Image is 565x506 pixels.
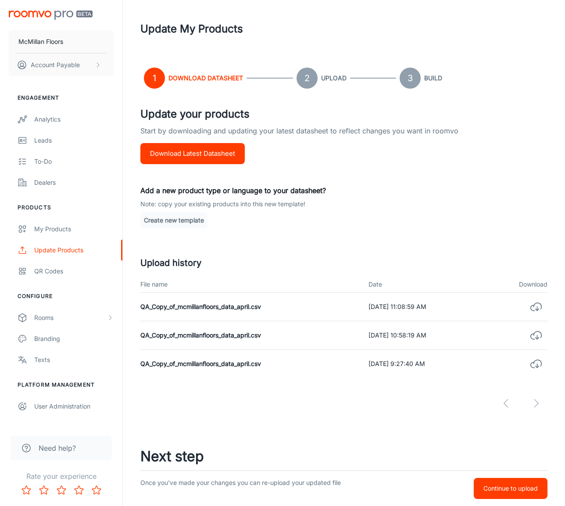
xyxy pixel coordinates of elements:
div: Rooms [34,313,107,323]
p: Note: copy your existing products into this new template! [140,199,547,209]
button: Account Payable [9,54,114,76]
h5: Upload history [140,256,547,269]
td: [DATE] 11:08:59 AM [361,293,486,321]
div: QR Codes [34,266,114,276]
div: Texts [34,355,114,365]
td: [DATE] 9:27:40 AM [361,350,486,378]
button: Continue to upload [474,478,547,499]
p: Start by downloading and updating your latest datasheet to reflect changes you want in roomvo [140,126,547,143]
button: Rate 3 star [53,481,70,499]
p: Account Payable [31,60,80,70]
img: Roomvo PRO Beta [9,11,93,20]
button: McMillan Floors [9,30,114,53]
td: QA_Copy_of_mcmillanfloors_data_april.csv [140,293,361,321]
button: Rate 5 star [88,481,105,499]
button: Rate 2 star [35,481,53,499]
td: QA_Copy_of_mcmillanfloors_data_april.csv [140,321,361,350]
span: Need help? [39,443,76,453]
div: Dealers [34,178,114,187]
div: Analytics [34,115,114,124]
text: 1 [153,73,156,83]
text: 3 [408,73,413,83]
button: Download Latest Datasheet [140,143,245,164]
div: Branding [34,334,114,344]
td: [DATE] 10:58:19 AM [361,321,486,350]
h6: Upload [321,73,347,83]
p: Add a new product type or language to your datasheet? [140,185,547,196]
th: File name [140,276,361,293]
p: Rate your experience [7,471,115,481]
h3: Next step [140,446,547,467]
div: User Administration [34,402,114,411]
h1: Update My Products [140,21,243,37]
div: My Products [34,224,114,234]
div: To-do [34,157,114,166]
p: McMillan Floors [18,37,63,47]
h6: Download Datasheet [168,73,243,83]
button: Rate 1 star [18,481,35,499]
text: 2 [304,73,310,83]
button: Rate 4 star [70,481,88,499]
h6: Build [424,73,442,83]
button: Create new template [140,212,207,228]
h4: Update your products [140,106,547,122]
th: Date [361,276,486,293]
div: Leads [34,136,114,145]
p: Continue to upload [483,484,538,493]
td: QA_Copy_of_mcmillanfloors_data_april.csv [140,350,361,378]
th: Download [486,276,547,293]
p: Once you've made your changes you can re-upload your updated file [140,478,405,499]
div: Update Products [34,245,114,255]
